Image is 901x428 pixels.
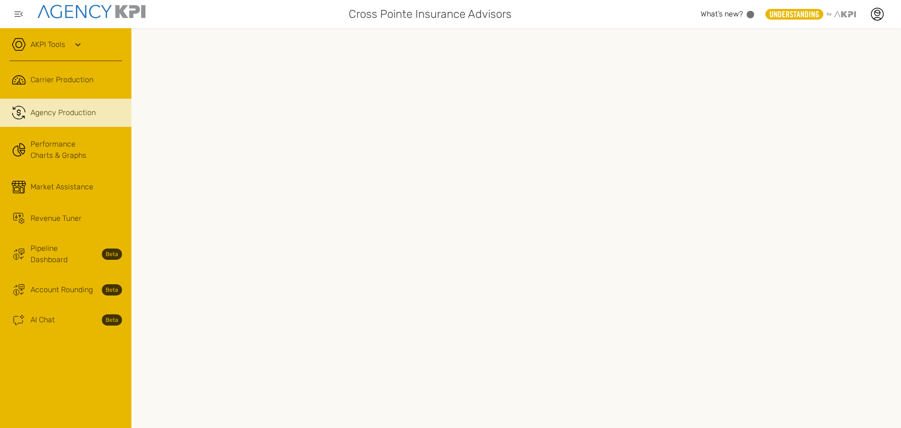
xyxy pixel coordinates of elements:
[31,74,93,86] span: Carrier Production
[102,284,122,296] strong: Beta
[31,314,55,326] span: AI Chat
[701,9,743,18] span: What’s new?
[102,249,122,260] strong: Beta
[102,314,122,326] strong: Beta
[31,284,93,296] span: Account Rounding
[349,6,512,23] span: Cross Pointe Insurance Advisors
[31,213,82,224] span: Revenue Tuner
[31,181,93,193] span: Market Assistance
[38,5,145,18] img: agencykpi-logo-550x69-2d9e3fa8.png
[31,107,96,118] span: Agency Production
[31,243,96,265] span: Pipeline Dashboard
[31,39,65,50] a: AKPI Tools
